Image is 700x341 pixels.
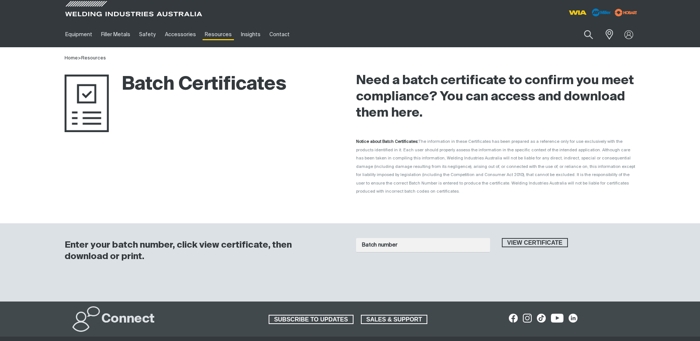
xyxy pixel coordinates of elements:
[161,22,200,47] a: Accessories
[200,22,236,47] a: Resources
[361,315,428,324] a: SALES & SUPPORT
[502,238,568,248] button: View certificate
[269,315,354,324] a: SUBSCRIBE TO UPDATES
[61,22,495,47] nav: Main
[65,240,337,262] h3: Enter your batch number, click view certificate, then download or print.
[576,26,601,43] button: Search products
[81,56,106,61] a: Resources
[269,315,353,324] span: SUBSCRIBE TO UPDATES
[61,22,97,47] a: Equipment
[236,22,265,47] a: Insights
[101,311,155,327] h2: Connect
[503,238,568,248] span: View certificate
[356,73,636,121] h2: Need a batch certificate to confirm you meet compliance? You can access and download them here.
[65,56,78,61] a: Home
[613,7,639,18] img: miller
[356,139,418,144] strong: Notice about Batch Certificates:
[65,73,286,97] h1: Batch Certificates
[78,56,81,61] span: >
[265,22,294,47] a: Contact
[135,22,160,47] a: Safety
[566,26,601,43] input: Product name or item number...
[356,139,635,193] span: The information in these Certificates has been prepared as a reference only for use exclusively w...
[97,22,135,47] a: Filler Metals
